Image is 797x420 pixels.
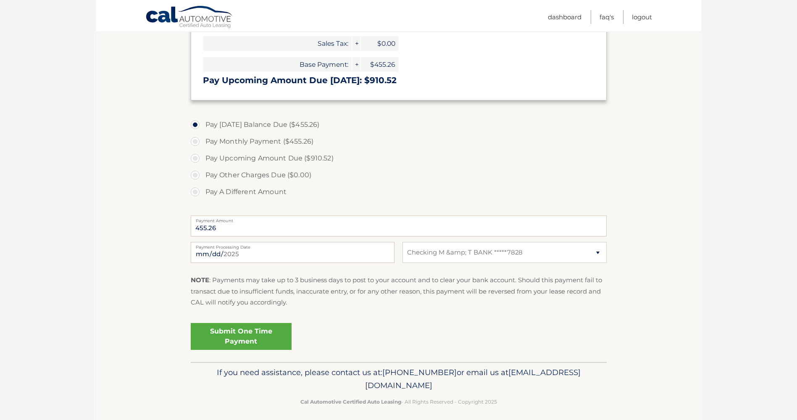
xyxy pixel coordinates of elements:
label: Pay Upcoming Amount Due ($910.52) [191,150,607,167]
h3: Pay Upcoming Amount Due [DATE]: $910.52 [203,75,594,86]
p: : Payments may take up to 3 business days to post to your account and to clear your bank account.... [191,275,607,308]
p: If you need assistance, please contact us at: or email us at [196,366,601,393]
a: FAQ's [600,10,614,24]
a: Submit One Time Payment [191,323,292,350]
input: Payment Date [191,242,395,263]
p: - All Rights Reserved - Copyright 2025 [196,397,601,406]
span: [PHONE_NUMBER] [382,367,457,377]
span: $455.26 [361,57,399,72]
span: + [352,36,360,51]
span: $0.00 [361,36,399,51]
label: Payment Amount [191,215,607,222]
a: Logout [632,10,652,24]
a: Dashboard [548,10,581,24]
a: Cal Automotive [145,5,234,30]
strong: Cal Automotive Certified Auto Leasing [300,399,401,405]
strong: NOTE [191,276,209,284]
span: Base Payment: [203,57,352,72]
label: Pay [DATE] Balance Due ($455.26) [191,116,607,133]
label: Payment Processing Date [191,242,395,249]
input: Payment Amount [191,215,607,236]
label: Pay Monthly Payment ($455.26) [191,133,607,150]
label: Pay Other Charges Due ($0.00) [191,167,607,184]
span: + [352,57,360,72]
label: Pay A Different Amount [191,184,607,200]
span: Sales Tax: [203,36,352,51]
